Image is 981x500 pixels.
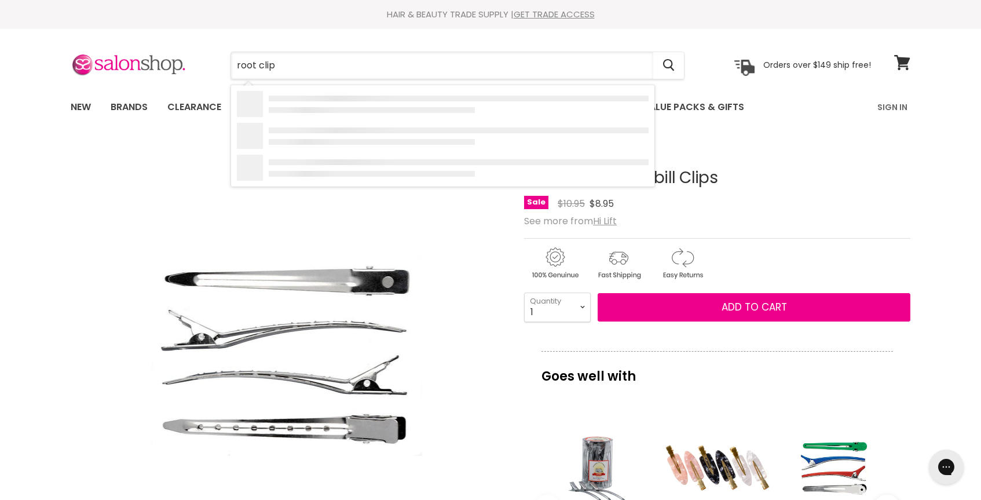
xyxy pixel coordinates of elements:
[62,90,812,124] ul: Main menu
[62,95,100,119] a: New
[56,9,925,20] div: HAIR & BEAUTY TRADE SUPPLY |
[763,60,871,70] p: Orders over $149 ship free!
[558,197,585,210] span: $10.95
[159,95,230,119] a: Clearance
[524,246,585,281] img: genuine.gif
[524,196,548,209] span: Sale
[593,214,617,228] a: Hi Lift
[524,214,617,228] span: See more from
[524,169,910,187] h1: Hi Lift Metal Duckbill Clips
[653,52,684,79] button: Search
[634,95,753,119] a: Value Packs & Gifts
[651,246,713,281] img: returns.gif
[590,197,614,210] span: $8.95
[56,90,925,124] nav: Main
[541,351,893,389] p: Goes well with
[102,95,156,119] a: Brands
[514,8,595,20] a: GET TRADE ACCESS
[524,293,591,322] select: Quantity
[923,446,969,488] iframe: Gorgias live chat messenger
[598,293,910,322] button: Add to cart
[870,95,914,119] a: Sign In
[230,52,684,79] form: Product
[588,246,649,281] img: shipping.gif
[231,52,653,79] input: Search
[722,300,787,314] span: Add to cart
